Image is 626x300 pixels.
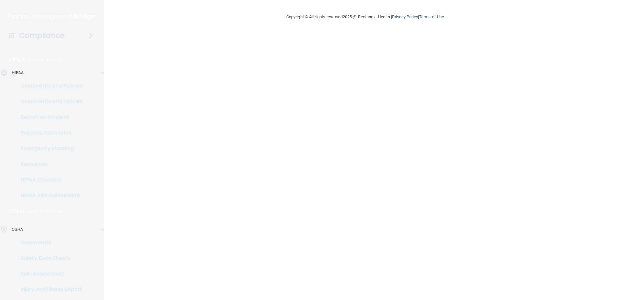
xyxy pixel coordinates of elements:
p: Learn More! [29,56,63,64]
p: Documents [4,239,93,246]
p: Report an Incident [4,114,93,120]
p: HIPAA [12,69,24,77]
a: Privacy Policy [392,14,418,19]
p: Self-Assessment [4,271,93,277]
p: Resources [4,161,93,167]
img: PMB logo [8,10,97,23]
p: Documents and Policies [4,83,93,89]
p: HIPAA [9,56,25,64]
p: Injury and Illness Report [4,286,93,293]
p: HIPAA Risk Assessment [4,192,93,199]
p: HIPAA Checklist [4,177,93,183]
p: OSHA [12,226,23,233]
div: Copyright © All rights reserved 2025 @ Rectangle Health | | [246,7,484,27]
p: Safety Data Sheets [4,255,93,261]
p: Learn More! [28,207,63,215]
a: Terms of Use [419,14,444,19]
p: Emergency Planning [4,145,93,152]
p: OSHA [9,207,25,215]
h4: Compliance [19,31,65,40]
p: Documents and Policies [4,98,93,105]
p: Business Associates [4,130,93,136]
